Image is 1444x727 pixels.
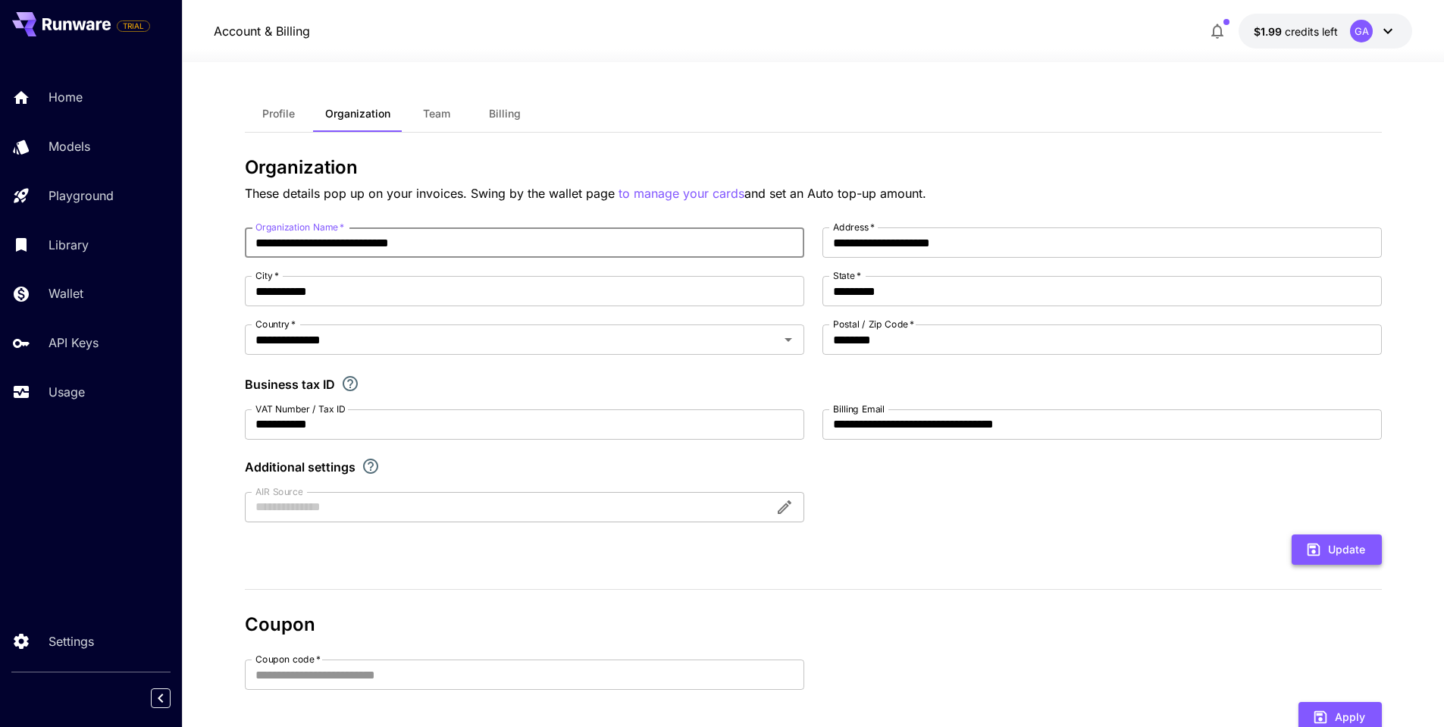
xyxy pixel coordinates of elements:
svg: If you are a business tax registrant, please enter your business tax ID here. [341,374,359,393]
span: and set an Auto top-up amount. [744,186,926,201]
span: TRIAL [117,20,149,32]
span: Billing [489,107,521,121]
label: VAT Number / Tax ID [255,403,346,415]
button: Update [1292,534,1382,566]
a: Account & Billing [214,22,310,40]
p: Usage [49,383,85,401]
p: Models [49,137,90,155]
p: Wallet [49,284,83,302]
label: City [255,269,279,282]
label: State [833,269,861,282]
span: Team [423,107,450,121]
label: Billing Email [833,403,885,415]
label: Country [255,318,296,331]
span: Profile [262,107,295,121]
div: $1.9948 [1254,24,1338,39]
p: Home [49,88,83,106]
nav: breadcrumb [214,22,310,40]
div: Collapse sidebar [162,685,182,712]
label: Coupon code [255,653,321,666]
h3: Organization [245,157,1382,178]
svg: Explore additional customization settings [362,457,380,475]
label: Address [833,221,875,233]
span: These details pop up on your invoices. Swing by the wallet page [245,186,619,201]
button: $1.9948GA [1239,14,1412,49]
p: Additional settings [245,458,356,476]
label: Organization Name [255,221,344,233]
span: Organization [325,107,390,121]
span: $1.99 [1254,25,1285,38]
label: AIR Source [255,485,302,498]
div: GA [1350,20,1373,42]
p: Library [49,236,89,254]
button: Open [778,329,799,350]
p: API Keys [49,334,99,352]
button: Collapse sidebar [151,688,171,708]
p: Playground [49,186,114,205]
h3: Coupon [245,614,1382,635]
span: Add your payment card to enable full platform functionality. [117,17,150,35]
span: credits left [1285,25,1338,38]
p: Business tax ID [245,375,335,393]
label: Postal / Zip Code [833,318,914,331]
button: to manage your cards [619,184,744,203]
p: Settings [49,632,94,650]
